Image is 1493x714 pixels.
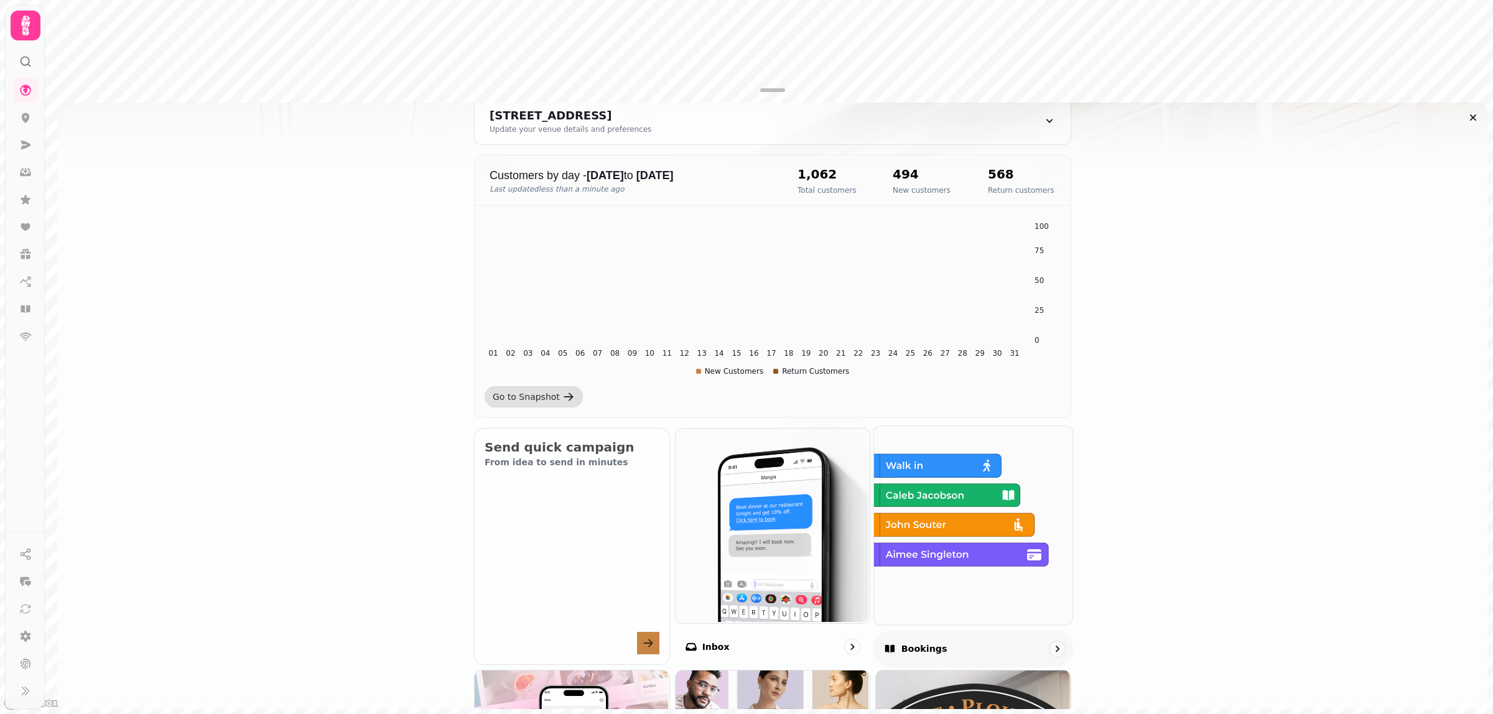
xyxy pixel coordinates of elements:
[888,349,898,358] tspan: 24
[696,366,764,376] div: New Customers
[675,428,871,665] a: InboxInbox
[663,349,672,358] tspan: 11
[773,366,849,376] div: Return Customers
[4,696,58,710] a: Mapbox logo
[474,428,670,665] button: Send quick campaignFrom idea to send in minutes
[1010,349,1019,358] tspan: 31
[732,349,741,358] tspan: 15
[798,185,857,195] p: Total customers
[485,456,659,468] p: From idea to send in minutes
[871,349,880,358] tspan: 23
[766,349,776,358] tspan: 17
[992,349,1002,358] tspan: 30
[958,349,967,358] tspan: 28
[610,349,620,358] tspan: 08
[1035,306,1044,315] tspan: 25
[1051,642,1063,655] svg: go to
[846,641,858,653] svg: go to
[784,349,793,358] tspan: 18
[490,124,651,134] div: Update your venue details and preferences
[836,349,845,358] tspan: 21
[853,349,863,358] tspan: 22
[593,349,602,358] tspan: 07
[575,349,585,358] tspan: 06
[873,425,1071,623] img: Bookings
[558,349,567,358] tspan: 05
[798,165,857,183] h2: 1,062
[697,349,707,358] tspan: 13
[680,349,689,358] tspan: 12
[1463,108,1483,127] button: Close drawer
[906,349,915,358] tspan: 25
[923,349,933,358] tspan: 26
[485,386,583,407] a: Go to Snapshot
[488,349,498,358] tspan: 01
[702,641,730,653] p: Inbox
[988,165,1054,183] h2: 568
[587,169,624,182] strong: [DATE]
[1035,246,1044,255] tspan: 75
[941,349,950,358] tspan: 27
[628,349,637,358] tspan: 09
[893,185,951,195] p: New customers
[493,391,560,403] div: Go to Snapshot
[490,107,651,124] div: [STREET_ADDRESS]
[506,349,515,358] tspan: 02
[714,349,723,358] tspan: 14
[749,349,758,358] tspan: 16
[636,169,674,182] strong: [DATE]
[975,349,985,358] tspan: 29
[901,642,947,655] p: Bookings
[490,184,773,194] p: Last updated less than a minute ago
[819,349,828,358] tspan: 20
[674,427,869,622] img: Inbox
[490,167,773,184] p: Customers by day - to
[893,165,951,183] h2: 494
[801,349,811,358] tspan: 19
[485,438,659,456] h2: Send quick campaign
[873,425,1073,667] a: BookingsBookings
[541,349,550,358] tspan: 04
[645,349,654,358] tspan: 10
[1035,222,1049,231] tspan: 100
[1035,336,1040,345] tspan: 0
[988,185,1054,195] p: Return customers
[523,349,533,358] tspan: 03
[1035,276,1044,285] tspan: 50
